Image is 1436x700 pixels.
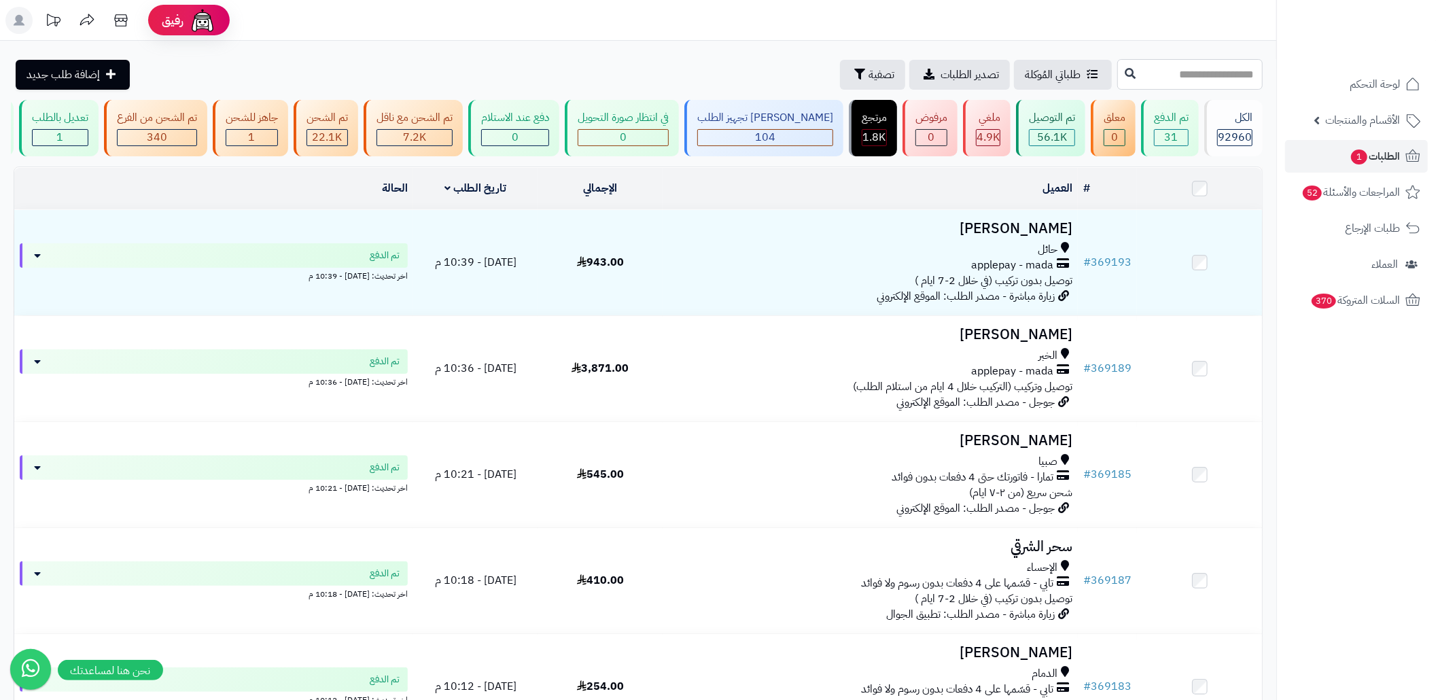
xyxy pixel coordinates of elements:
span: تصدير الطلبات [941,67,999,83]
span: توصيل بدون تركيب (في خلال 2-7 ايام ) [915,591,1072,607]
div: 1 [226,130,277,145]
a: ملغي 4.9K [960,100,1013,156]
span: 3,871.00 [572,360,629,377]
div: جاهز للشحن [226,110,278,126]
span: تم الدفع [370,461,400,474]
span: 0 [928,129,935,145]
span: # [1083,678,1091,695]
span: [DATE] - 10:39 م [435,254,516,270]
span: [DATE] - 10:12 م [435,678,516,695]
span: تم الدفع [370,355,400,368]
span: تم الدفع [370,567,400,580]
span: تصفية [869,67,894,83]
img: logo-2.png [1344,22,1423,50]
span: 943.00 [577,254,624,270]
span: 1.8K [863,129,886,145]
span: إضافة طلب جديد [27,67,100,83]
span: 410.00 [577,572,624,589]
span: توصيل بدون تركيب (في خلال 2-7 ايام ) [915,273,1072,289]
span: # [1083,466,1091,483]
span: applepay - mada [971,364,1053,379]
a: تم الشحن 22.1K [291,100,361,156]
span: جوجل - مصدر الطلب: الموقع الإلكتروني [896,500,1055,517]
span: 56.1K [1037,129,1067,145]
div: تم الشحن مع ناقل [376,110,453,126]
span: applepay - mada [971,258,1053,273]
a: إضافة طلب جديد [16,60,130,90]
span: 92960 [1218,129,1252,145]
a: تم الشحن من الفرع 340 [101,100,210,156]
a: العميل [1043,180,1072,196]
div: 0 [578,130,668,145]
span: 4.9K [977,129,1000,145]
a: السلات المتروكة370 [1285,284,1428,317]
span: السلات المتروكة [1310,291,1400,310]
span: طلباتي المُوكلة [1025,67,1081,83]
span: تابي - قسّمها على 4 دفعات بدون رسوم ولا فوائد [861,576,1053,591]
div: 31 [1155,130,1188,145]
div: [PERSON_NAME] تجهيز الطلب [697,110,833,126]
span: جوجل - مصدر الطلب: الموقع الإلكتروني [896,394,1055,410]
span: تمارا - فاتورتك حتى 4 دفعات بدون فوائد [892,470,1053,485]
div: تعديل بالطلب [32,110,88,126]
div: اخر تحديث: [DATE] - 10:21 م [20,480,408,494]
a: تحديثات المنصة [36,7,70,37]
div: 7223 [377,130,452,145]
div: 56076 [1030,130,1074,145]
a: تم الدفع 31 [1138,100,1202,156]
div: تم الشحن من الفرع [117,110,197,126]
a: #369193 [1083,254,1132,270]
a: طلباتي المُوكلة [1014,60,1112,90]
span: 340 [147,129,167,145]
a: #369183 [1083,678,1132,695]
a: لوحة التحكم [1285,68,1428,101]
span: 0 [512,129,519,145]
div: 1 [33,130,88,145]
span: الطلبات [1350,147,1400,166]
span: شحن سريع (من ٢-٧ ايام) [969,485,1072,501]
a: العملاء [1285,248,1428,281]
span: تم الدفع [370,249,400,262]
h3: [PERSON_NAME] [668,433,1072,449]
a: مرفوض 0 [900,100,960,156]
span: 104 [755,129,775,145]
a: تصدير الطلبات [909,60,1010,90]
a: [PERSON_NAME] تجهيز الطلب 104 [682,100,846,156]
span: 52 [1302,185,1323,201]
span: تابي - قسّمها على 4 دفعات بدون رسوم ولا فوائد [861,682,1053,697]
a: تعديل بالطلب 1 [16,100,101,156]
div: 1765 [862,130,886,145]
h3: سحر الشرقي [668,539,1072,555]
div: تم الدفع [1154,110,1189,126]
span: الإحساء [1027,560,1057,576]
a: #369187 [1083,572,1132,589]
span: 1 [249,129,256,145]
span: 7.2K [403,129,426,145]
div: 22099 [307,130,347,145]
img: ai-face.png [189,7,216,34]
a: #369189 [1083,360,1132,377]
span: الأقسام والمنتجات [1325,111,1400,130]
div: 104 [698,130,833,145]
div: 0 [1104,130,1125,145]
span: المراجعات والأسئلة [1301,183,1400,202]
a: دفع عند الاستلام 0 [466,100,562,156]
a: الكل92960 [1202,100,1265,156]
span: حائل [1038,242,1057,258]
span: طلبات الإرجاع [1345,219,1400,238]
span: [DATE] - 10:18 م [435,572,516,589]
div: 0 [916,130,947,145]
a: في انتظار صورة التحويل 0 [562,100,682,156]
span: صبيا [1038,454,1057,470]
span: رفيق [162,12,183,29]
span: 1 [1350,149,1368,165]
a: تاريخ الطلب [444,180,506,196]
span: توصيل وتركيب (التركيب خلال 4 ايام من استلام الطلب) [853,379,1072,395]
div: ملغي [976,110,1000,126]
div: مرفوض [915,110,947,126]
a: الحالة [382,180,408,196]
div: تم الشحن [307,110,348,126]
div: دفع عند الاستلام [481,110,549,126]
a: المراجعات والأسئلة52 [1285,176,1428,209]
span: 370 [1311,293,1337,309]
